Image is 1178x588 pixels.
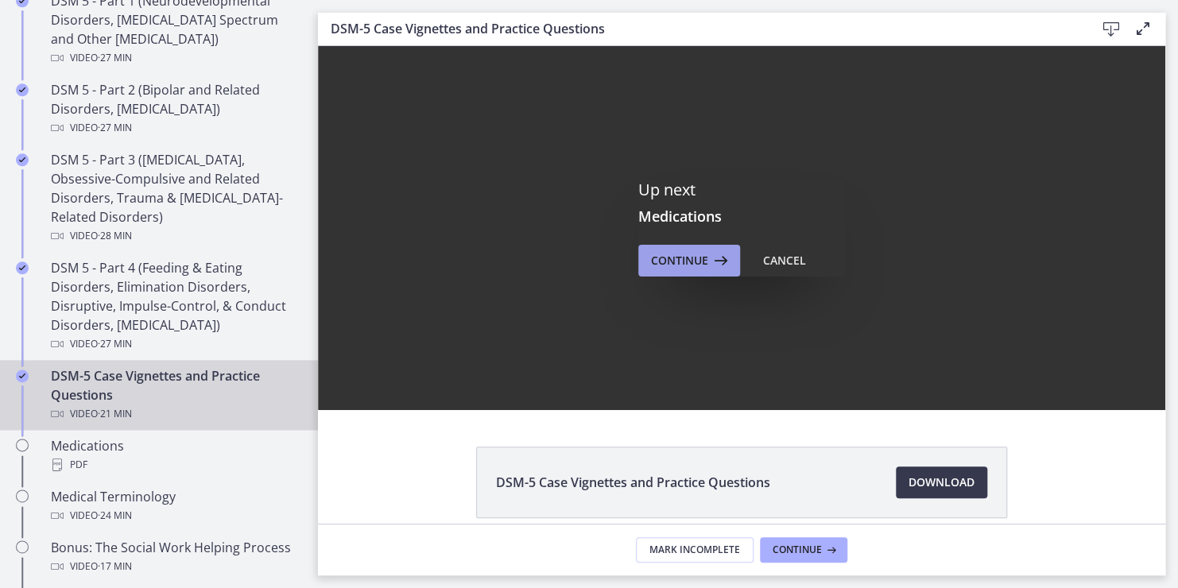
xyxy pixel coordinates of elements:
[763,251,806,270] div: Cancel
[51,436,299,474] div: Medications
[909,473,975,492] span: Download
[638,245,740,277] button: Continue
[98,335,132,354] span: · 27 min
[98,404,132,424] span: · 21 min
[98,48,132,68] span: · 27 min
[51,487,299,525] div: Medical Terminology
[51,366,299,424] div: DSM-5 Case Vignettes and Practice Questions
[98,506,132,525] span: · 24 min
[51,335,299,354] div: Video
[16,83,29,96] i: Completed
[16,369,29,382] i: Completed
[750,245,819,277] button: Cancel
[638,207,845,226] h3: Medications
[896,466,987,498] a: Download
[98,557,132,576] span: · 17 min
[51,258,299,354] div: DSM 5 - Part 4 (Feeding & Eating Disorders, Elimination Disorders, Disruptive, Impulse-Control, &...
[51,226,299,246] div: Video
[760,537,847,563] button: Continue
[51,80,299,137] div: DSM 5 - Part 2 (Bipolar and Related Disorders, [MEDICAL_DATA])
[496,473,770,492] span: DSM-5 Case Vignettes and Practice Questions
[649,544,740,556] span: Mark Incomplete
[51,557,299,576] div: Video
[98,226,132,246] span: · 28 min
[51,506,299,525] div: Video
[98,118,132,137] span: · 27 min
[636,537,754,563] button: Mark Incomplete
[51,150,299,246] div: DSM 5 - Part 3 ([MEDICAL_DATA], Obsessive-Compulsive and Related Disorders, Trauma & [MEDICAL_DAT...
[51,118,299,137] div: Video
[51,538,299,576] div: Bonus: The Social Work Helping Process
[331,19,1070,38] h3: DSM-5 Case Vignettes and Practice Questions
[638,180,845,200] p: Up next
[51,404,299,424] div: Video
[51,48,299,68] div: Video
[16,261,29,274] i: Completed
[651,251,708,270] span: Continue
[51,455,299,474] div: PDF
[773,544,822,556] span: Continue
[16,153,29,166] i: Completed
